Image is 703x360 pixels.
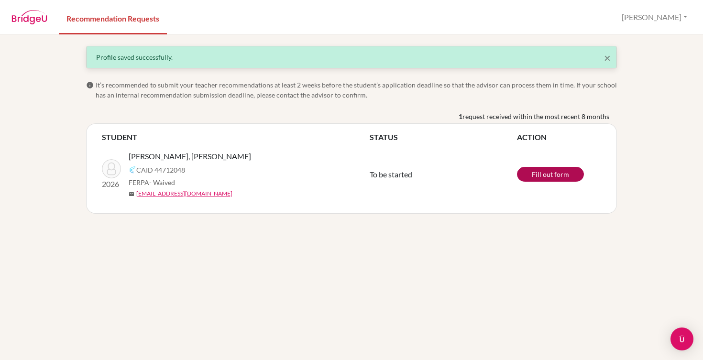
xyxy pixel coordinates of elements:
[604,51,611,65] span: ×
[102,159,121,178] img: Keen, Demir Richard Recep
[617,8,692,26] button: [PERSON_NAME]
[96,52,607,62] div: Profile saved successfully.
[86,81,94,89] span: info
[670,327,693,350] div: Open Intercom Messenger
[129,151,251,162] span: [PERSON_NAME], [PERSON_NAME]
[102,131,370,143] th: STUDENT
[96,80,617,100] span: It’s recommended to submit your teacher recommendations at least 2 weeks before the student’s app...
[604,52,611,64] button: Close
[136,189,232,198] a: [EMAIL_ADDRESS][DOMAIN_NAME]
[517,131,601,143] th: ACTION
[102,178,121,190] p: 2026
[136,165,185,175] span: CAID 44712048
[59,1,167,34] a: Recommendation Requests
[370,170,412,179] span: To be started
[149,178,175,186] span: - Waived
[517,167,584,182] a: Fill out form
[129,177,175,187] span: FERPA
[11,10,47,24] img: BridgeU logo
[129,191,134,197] span: mail
[129,166,136,174] img: Common App logo
[462,111,609,121] span: request received within the most recent 8 months
[459,111,462,121] b: 1
[370,131,517,143] th: STATUS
